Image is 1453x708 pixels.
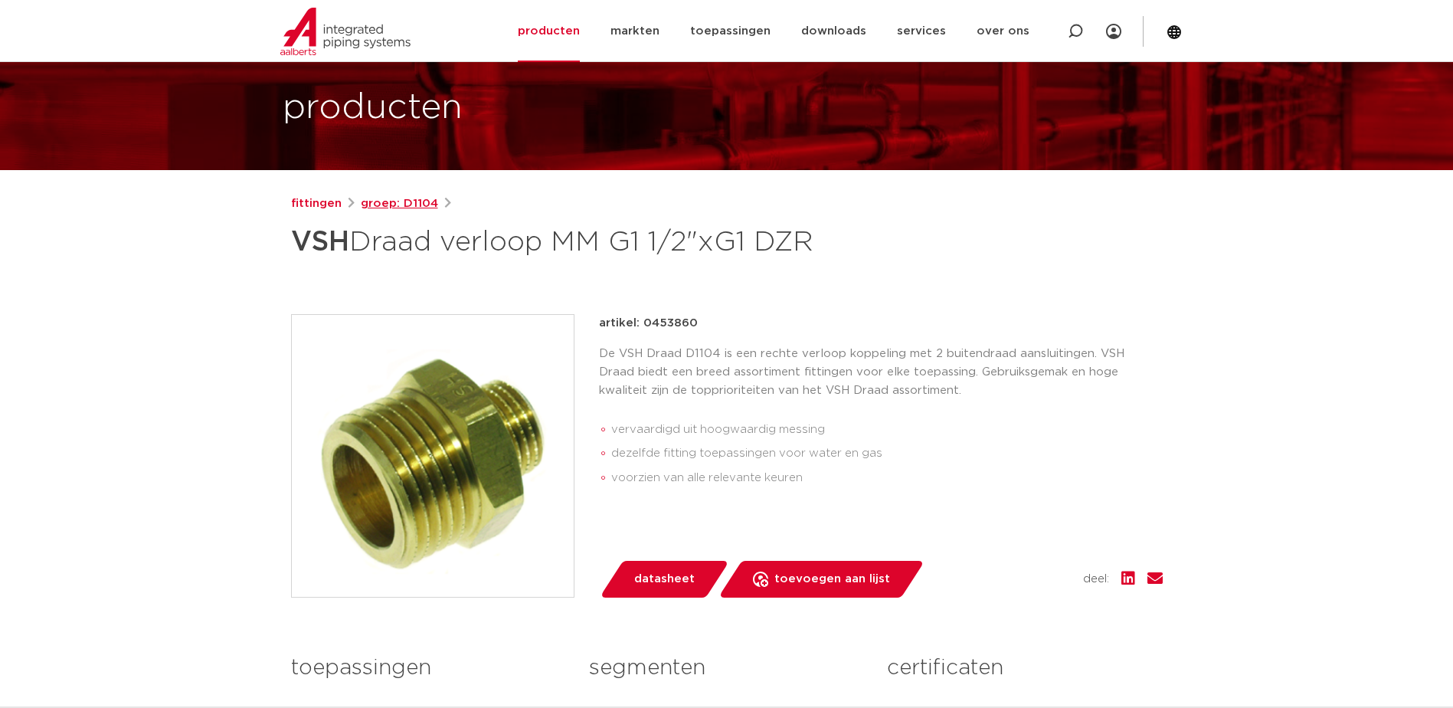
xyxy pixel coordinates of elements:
[599,561,729,598] a: datasheet
[291,228,349,256] strong: VSH
[611,466,1163,490] li: voorzien van alle relevante keuren
[292,315,574,597] img: Product Image for VSH Draad verloop MM G1 1/2"xG1 DZR
[599,314,698,333] p: artikel: 0453860
[887,653,1162,683] h3: certificaten
[589,653,864,683] h3: segmenten
[611,418,1163,442] li: vervaardigd uit hoogwaardig messing
[634,567,695,592] span: datasheet
[774,567,890,592] span: toevoegen aan lijst
[1083,570,1109,588] span: deel:
[599,345,1163,400] p: De VSH Draad D1104 is een rechte verloop koppeling met 2 buitendraad aansluitingen. VSH Draad bie...
[291,195,342,213] a: fittingen
[283,84,463,133] h1: producten
[611,441,1163,466] li: dezelfde fitting toepassingen voor water en gas
[291,219,866,265] h1: Draad verloop MM G1 1/2"xG1 DZR
[291,653,566,683] h3: toepassingen
[361,195,438,213] a: groep: D1104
